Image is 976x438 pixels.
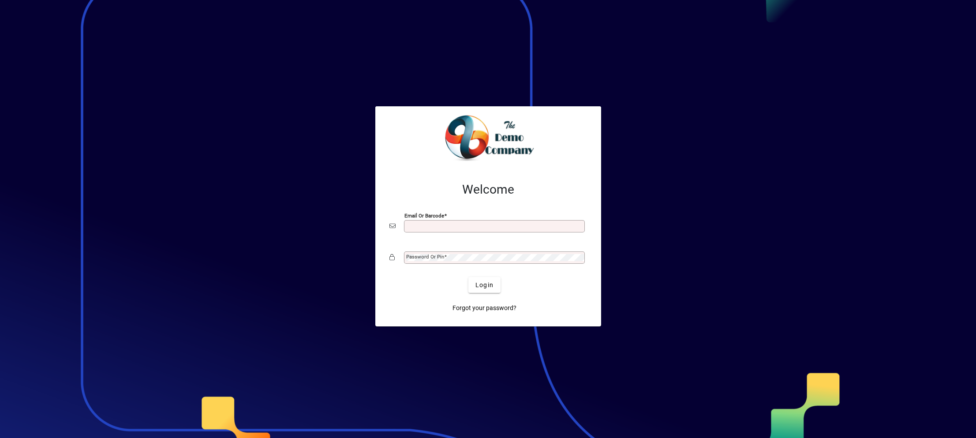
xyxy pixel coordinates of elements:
h2: Welcome [389,182,587,197]
span: Login [475,281,494,290]
button: Login [468,277,501,293]
a: Forgot your password? [449,300,520,316]
mat-label: Email or Barcode [404,213,444,219]
span: Forgot your password? [452,303,516,313]
mat-label: Password or Pin [406,254,444,260]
